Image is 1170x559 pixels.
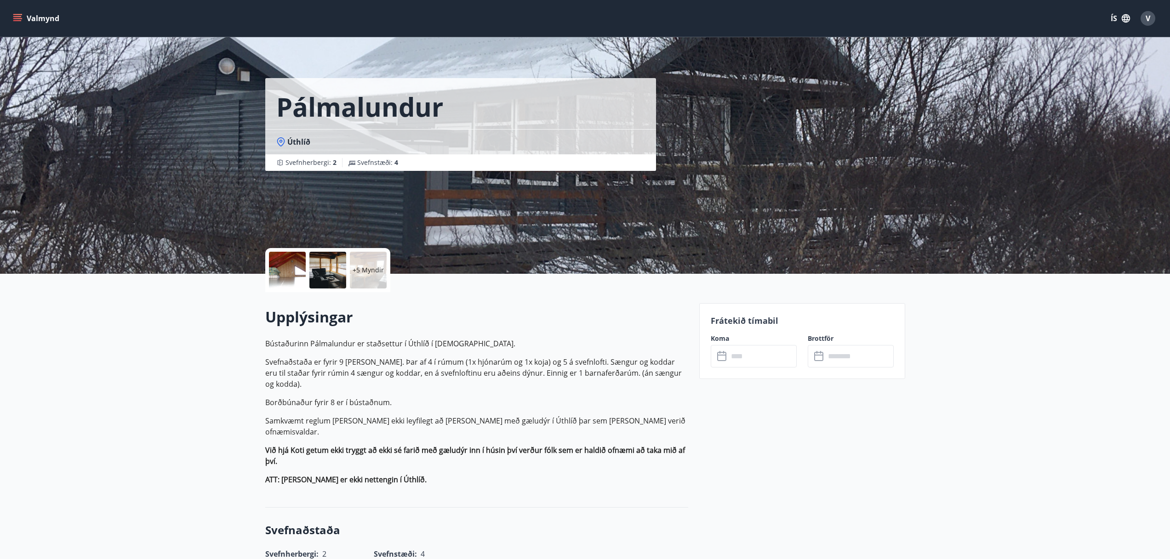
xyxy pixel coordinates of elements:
[353,265,384,275] p: +5 Myndir
[276,89,443,124] h1: Pálmalundur
[711,315,894,327] p: Frátekið tímabil
[265,307,688,327] h2: Upplýsingar
[1137,7,1159,29] button: V
[1106,10,1135,27] button: ÍS
[285,158,337,167] span: Svefnherbergi :
[265,397,688,408] p: Borðbúnaður fyrir 8 er í bústaðnum.
[711,334,797,343] label: Koma
[265,415,688,437] p: Samkvæmt reglum [PERSON_NAME] ekki leyfilegt að [PERSON_NAME] með gæludýr í Úthlíð þar sem [PERSO...
[287,137,310,147] span: Úthlíð
[11,10,63,27] button: menu
[394,158,398,167] span: 4
[265,474,427,485] strong: ATT: [PERSON_NAME] er ekki nettengin í Úthlíð.
[808,334,894,343] label: Brottför
[357,158,398,167] span: Svefnstæði :
[1146,13,1150,23] span: V
[265,338,688,349] p: Bústaðurinn Pálmalundur er staðsettur í Úthlíð í [DEMOGRAPHIC_DATA].
[265,522,688,538] h3: Svefnaðstaða
[265,445,685,466] strong: Við hjá Koti getum ekki tryggt að ekki sé farið með gæludýr inn í húsin því verður fólk sem er ha...
[333,158,337,167] span: 2
[265,356,688,390] p: Svefnaðstaða er fyrir 9 [PERSON_NAME]. Þar af 4 í rúmum (1x hjónarúm og 1x koja) og 5 á svefnloft...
